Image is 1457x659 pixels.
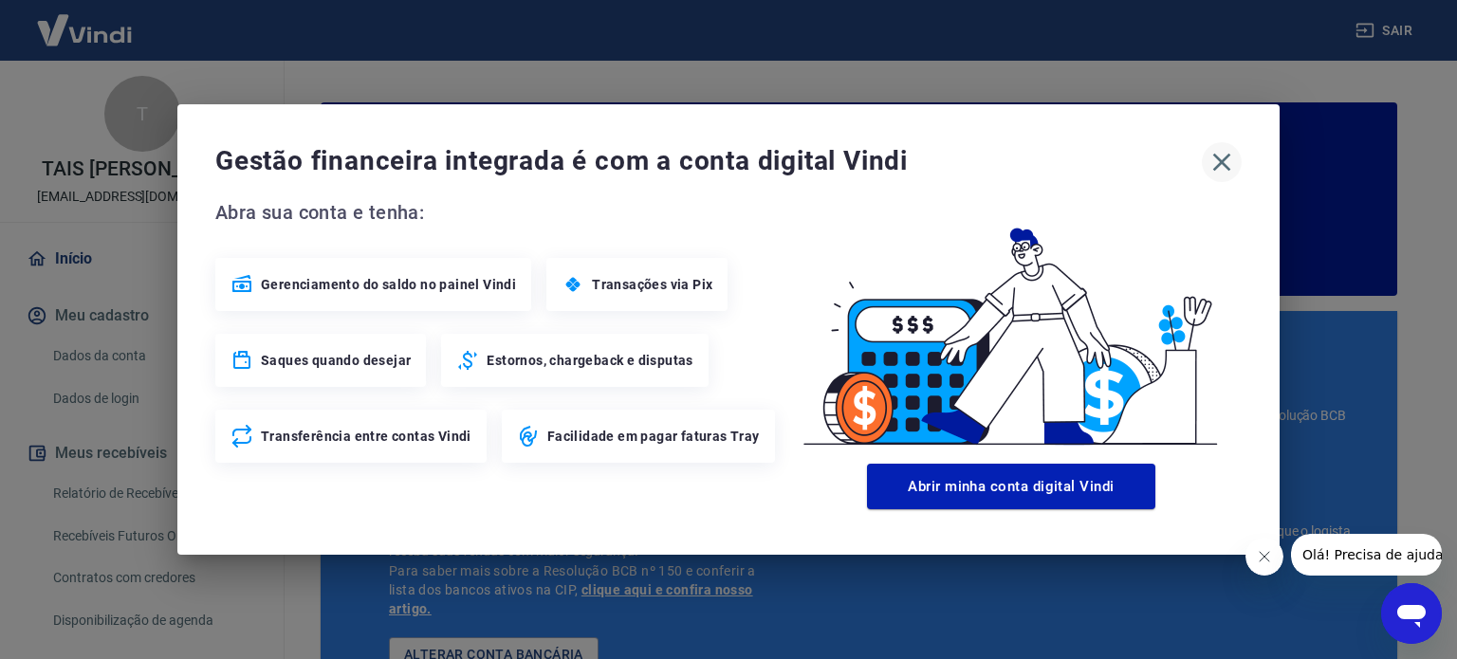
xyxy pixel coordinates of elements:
span: Estornos, chargeback e disputas [487,351,692,370]
iframe: Botão para abrir a janela de mensagens [1381,583,1442,644]
span: Transações via Pix [592,275,712,294]
span: Transferência entre contas Vindi [261,427,471,446]
iframe: Fechar mensagem [1245,538,1283,576]
span: Abra sua conta e tenha: [215,197,781,228]
span: Facilidade em pagar faturas Tray [547,427,760,446]
span: Gestão financeira integrada é com a conta digital Vindi [215,142,1202,180]
img: Good Billing [781,197,1242,456]
span: Saques quando desejar [261,351,411,370]
span: Olá! Precisa de ajuda? [11,13,159,28]
button: Abrir minha conta digital Vindi [867,464,1155,509]
span: Gerenciamento do saldo no painel Vindi [261,275,516,294]
iframe: Mensagem da empresa [1291,534,1442,576]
